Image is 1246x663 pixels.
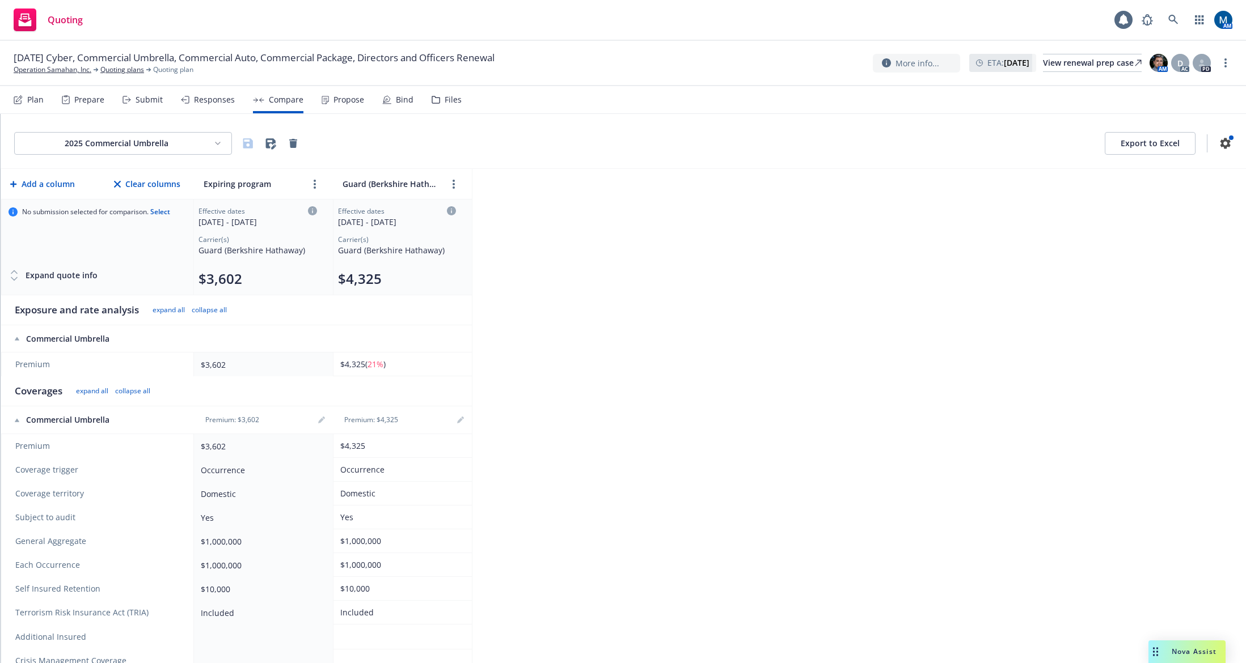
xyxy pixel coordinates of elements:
span: More info... [896,57,939,69]
span: No submission selected for comparison. [22,207,170,216]
span: 21% [368,359,383,369]
button: collapse all [192,305,227,314]
a: more [1219,56,1232,70]
span: Terrorism Risk Insurance Act (TRIA) [15,607,182,618]
div: Domestic [201,488,322,500]
div: Effective dates [338,206,456,216]
div: 2025 Commercial Umbrella [24,138,209,149]
div: Drag to move [1148,640,1163,663]
div: $3,602 [201,440,322,452]
a: more [308,177,322,191]
div: Commercial Umbrella [15,414,183,426]
span: Self Insured Retention [15,583,182,594]
div: Occurrence [201,464,322,476]
button: expand all [76,386,108,396]
div: Premium: $3,602 [198,415,266,424]
div: $1,000,000 [201,559,322,571]
div: $1,000,000 [340,535,461,547]
div: Total premium (click to edit billing info) [338,270,456,288]
div: Responses [194,95,235,104]
div: Commercial Umbrella [15,333,183,345]
span: Quoting plan [153,65,193,75]
div: Exposure and rate analysis [15,303,139,317]
div: Bind [396,95,413,104]
div: Effective dates [198,206,317,216]
button: Expand quote info [9,264,98,287]
button: Clear columns [112,173,183,195]
button: More info... [873,54,960,73]
span: Coverage trigger [15,464,182,475]
span: Each Occurrence [15,559,182,571]
a: Search [1162,8,1185,31]
a: editPencil [454,413,467,427]
div: Plan [27,95,44,104]
a: View renewal prep case [1043,54,1142,72]
div: Yes [340,511,461,523]
input: Expiring program [201,176,303,192]
div: [DATE] - [DATE] [198,216,317,228]
div: Carrier(s) [338,235,456,244]
img: photo [1150,54,1168,72]
a: Switch app [1188,8,1211,31]
div: Total premium (click to edit billing info) [198,270,317,288]
div: Click to edit column carrier quote details [338,206,456,228]
div: Coverages [15,384,62,398]
div: Yes [201,512,322,524]
button: Export to Excel [1105,132,1196,155]
div: Domestic [340,487,461,499]
div: [DATE] - [DATE] [338,216,456,228]
span: Nova Assist [1172,647,1217,656]
div: Guard (Berkshire Hathaway) [338,244,456,256]
button: $4,325 [338,270,382,288]
button: collapse all [115,386,150,396]
input: Guard (Berkshire Hathaway) [340,176,442,192]
div: $4,325 [340,440,461,452]
span: Subject to audit [15,512,182,523]
strong: [DATE] [1004,57,1029,68]
a: more [447,177,461,191]
a: editPencil [315,413,328,427]
span: Coverage territory [15,488,182,499]
div: Submit [136,95,163,104]
div: Prepare [74,95,104,104]
a: Operation Samahan, Inc. [14,65,91,75]
button: 2025 Commercial Umbrella [14,132,232,155]
div: Included [201,607,322,619]
a: Quoting plans [100,65,144,75]
div: Guard (Berkshire Hathaway) [198,244,317,256]
div: $1,000,000 [201,535,322,547]
div: Files [445,95,462,104]
div: Premium: $4,325 [337,415,405,424]
span: ETA : [987,57,1029,69]
div: Compare [269,95,303,104]
div: Occurrence [340,464,461,475]
span: D [1177,57,1183,69]
div: Included [340,606,461,618]
div: $10,000 [340,583,461,594]
a: Report a Bug [1136,8,1159,31]
div: Propose [333,95,364,104]
span: Additional Insured [15,631,86,643]
div: View renewal prep case [1043,54,1142,71]
span: $4,325 ( ) [340,359,386,369]
span: Quoting [48,15,83,24]
span: Premium [15,440,182,452]
a: Quoting [9,4,87,36]
span: [DATE] Cyber, Commercial Umbrella, Commercial Auto, Commercial Package, Directors and Officers Re... [14,51,495,65]
button: expand all [153,305,185,314]
img: photo [1214,11,1232,29]
button: Nova Assist [1148,640,1226,663]
div: $1,000,000 [340,559,461,571]
span: General Aggregate [15,535,182,547]
button: Add a column [8,173,77,195]
div: $10,000 [201,583,322,595]
button: $3,602 [198,270,242,288]
div: $3,602 [201,359,322,371]
span: Premium [15,359,182,370]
